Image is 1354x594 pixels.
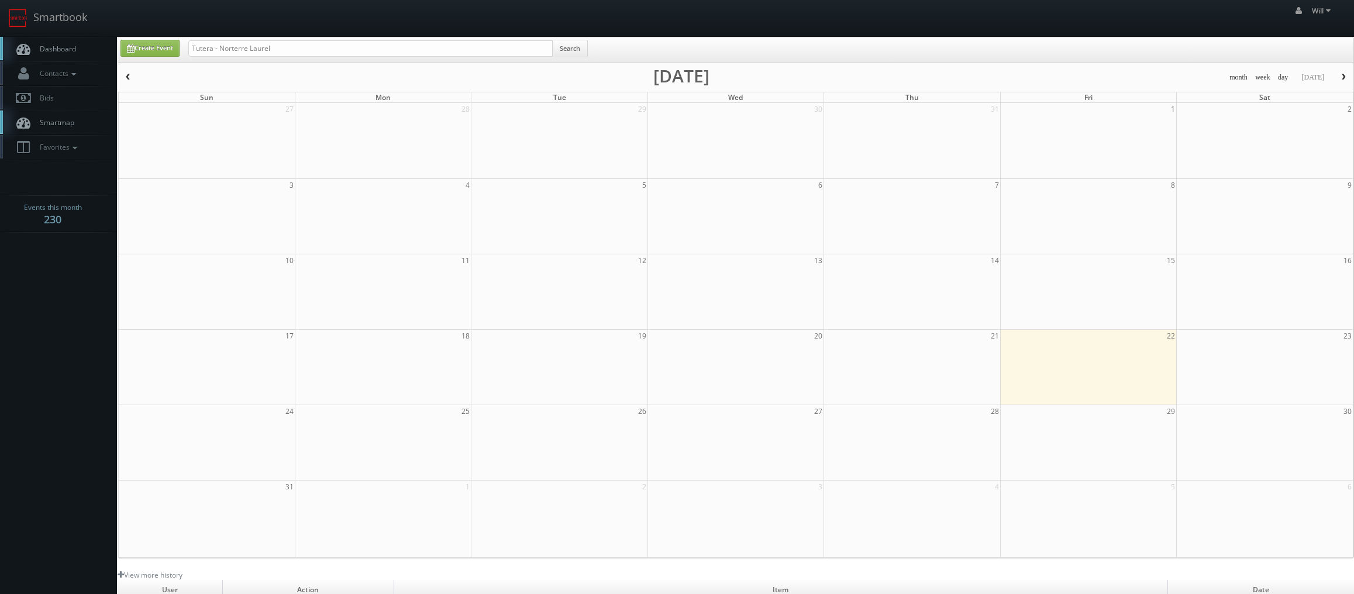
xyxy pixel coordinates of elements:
[1166,330,1176,342] span: 22
[641,179,647,191] span: 5
[813,405,824,417] span: 27
[1312,6,1334,16] span: Will
[1274,70,1293,85] button: day
[905,92,919,102] span: Thu
[375,92,391,102] span: Mon
[817,179,824,191] span: 6
[990,405,1000,417] span: 28
[464,481,471,493] span: 1
[990,330,1000,342] span: 21
[464,179,471,191] span: 4
[813,254,824,267] span: 13
[813,103,824,115] span: 30
[460,330,471,342] span: 18
[1166,254,1176,267] span: 15
[813,330,824,342] span: 20
[1297,70,1328,85] button: [DATE]
[288,179,295,191] span: 3
[637,103,647,115] span: 29
[34,68,79,78] span: Contacts
[1170,481,1176,493] span: 5
[188,40,553,57] input: Search for Events
[994,481,1000,493] span: 4
[460,254,471,267] span: 11
[34,44,76,54] span: Dashboard
[1342,254,1353,267] span: 16
[34,93,54,103] span: Bids
[553,92,566,102] span: Tue
[552,40,588,57] button: Search
[817,481,824,493] span: 3
[34,142,80,152] span: Favorites
[1251,70,1274,85] button: week
[460,103,471,115] span: 28
[641,481,647,493] span: 2
[1170,179,1176,191] span: 8
[990,254,1000,267] span: 14
[653,70,709,82] h2: [DATE]
[34,118,74,127] span: Smartmap
[1342,330,1353,342] span: 23
[637,330,647,342] span: 19
[990,103,1000,115] span: 31
[9,9,27,27] img: smartbook-logo.png
[284,254,295,267] span: 10
[1346,179,1353,191] span: 9
[284,330,295,342] span: 17
[1225,70,1252,85] button: month
[44,212,61,226] strong: 230
[637,254,647,267] span: 12
[1346,103,1353,115] span: 2
[460,405,471,417] span: 25
[118,570,182,580] a: View more history
[24,202,82,213] span: Events this month
[284,405,295,417] span: 24
[728,92,743,102] span: Wed
[1166,405,1176,417] span: 29
[1346,481,1353,493] span: 6
[1259,92,1270,102] span: Sat
[994,179,1000,191] span: 7
[284,481,295,493] span: 31
[120,40,180,57] a: Create Event
[1342,405,1353,417] span: 30
[1170,103,1176,115] span: 1
[200,92,213,102] span: Sun
[284,103,295,115] span: 27
[1084,92,1093,102] span: Fri
[637,405,647,417] span: 26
